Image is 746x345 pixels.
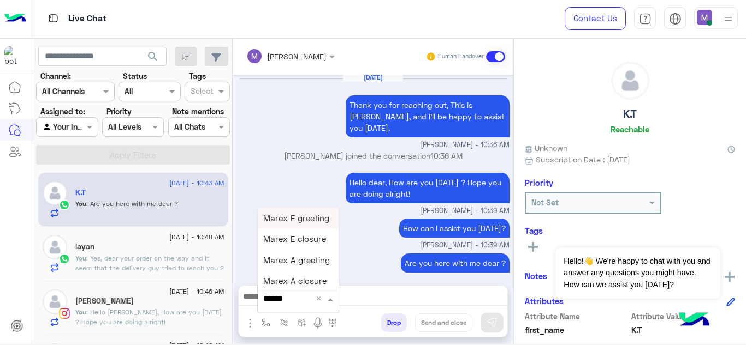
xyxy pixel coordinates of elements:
[258,208,339,289] ng-dropdown-panel: Options list
[725,272,735,282] img: add
[525,311,629,322] span: Attribute Name
[263,213,329,223] span: Marex E greeting
[611,124,649,134] h6: Reachable
[46,11,60,25] img: tab
[75,308,222,326] span: Hello Yasmina, How are you today ? Hope you are doing alright!
[59,253,70,264] img: WhatsApp
[59,308,70,319] img: Instagram
[669,13,682,25] img: tab
[172,106,224,117] label: Note mentions
[189,70,206,82] label: Tags
[612,62,649,99] img: defaultAdmin.png
[43,181,67,205] img: defaultAdmin.png
[328,319,337,328] img: make a call
[293,313,311,331] button: create order
[298,318,306,327] img: create order
[59,199,70,210] img: WhatsApp
[40,106,85,117] label: Assigned to:
[631,311,736,322] span: Attribute Value
[525,226,735,235] h6: Tags
[525,296,564,306] h6: Attributes
[40,70,71,82] label: Channel:
[263,255,330,265] span: Marex A greeting
[525,142,567,154] span: Unknown
[401,253,510,273] p: 28/8/2025, 10:43 AM
[525,178,553,187] h6: Priority
[263,234,326,244] span: Marex E closure
[106,106,132,117] label: Priority
[75,242,94,251] h5: layan
[169,178,224,188] span: [DATE] - 10:43 AM
[487,317,498,328] img: send message
[721,12,735,26] img: profile
[86,199,178,208] span: Are you here with me dear ?
[430,151,463,160] span: 10:36 AM
[525,324,629,336] span: first_name
[43,235,67,259] img: defaultAdmin.png
[311,317,324,330] img: send voice note
[399,219,510,238] p: 28/8/2025, 10:39 AM
[555,247,720,299] span: Hello!👋 We're happy to chat with you and answer any questions you might have. How can we assist y...
[75,254,224,282] span: Yes, dear your order on the way and it seem that the delivery guy tried to reach you 2 times is t...
[346,173,510,203] p: 28/8/2025, 10:39 AM
[381,313,407,332] button: Drop
[346,95,510,137] p: 28/8/2025, 10:36 AM
[275,313,293,331] button: Trigger scenario
[75,199,86,208] span: You
[123,70,147,82] label: Status
[280,318,288,327] img: Trigger scenario
[4,46,24,66] img: 317874714732967
[536,154,630,165] span: Subscription Date : [DATE]
[438,52,484,61] small: Human Handover
[262,318,270,327] img: select flow
[415,313,472,332] button: Send and close
[146,50,159,63] span: search
[525,271,547,281] h6: Notes
[169,232,224,242] span: [DATE] - 10:48 AM
[237,150,510,161] p: [PERSON_NAME] joined the conversation
[244,317,257,330] img: send attachment
[75,296,134,306] h5: Yasmina Ashraf
[189,85,214,99] div: Select
[421,206,510,216] span: [PERSON_NAME] - 10:39 AM
[343,74,403,81] h6: [DATE]
[634,7,656,30] a: tab
[4,7,26,30] img: Logo
[316,293,325,305] span: Clear All
[169,287,224,296] span: [DATE] - 10:46 AM
[75,188,86,197] h5: K.T
[565,7,626,30] a: Contact Us
[639,13,652,25] img: tab
[263,276,327,286] span: Marex A closure
[75,254,86,262] span: You
[421,140,510,150] span: [PERSON_NAME] - 10:36 AM
[140,47,167,70] button: search
[257,313,275,331] button: select flow
[675,301,713,340] img: hulul-logo.png
[43,289,67,314] img: defaultAdmin.png
[623,108,637,120] h5: K.T
[75,308,86,316] span: You
[697,10,712,25] img: userImage
[421,240,510,251] span: [PERSON_NAME] - 10:39 AM
[68,11,106,26] p: Live Chat
[36,145,230,165] button: Apply Filters
[631,324,736,336] span: K.T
